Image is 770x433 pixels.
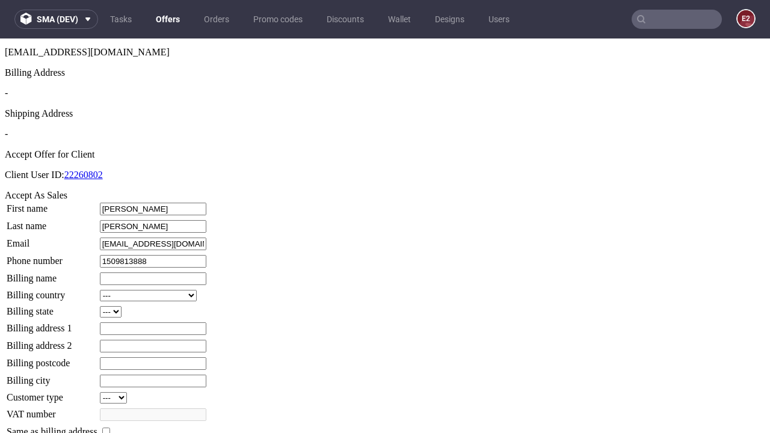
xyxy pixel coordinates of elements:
td: Billing address 1 [6,283,98,297]
a: Users [481,10,517,29]
td: VAT number [6,369,98,383]
a: Orders [197,10,236,29]
div: Shipping Address [5,70,765,81]
a: 22260802 [64,131,103,141]
td: First name [6,164,98,177]
td: Same as billing address [6,387,98,400]
td: Billing city [6,336,98,349]
td: Email [6,198,98,212]
button: sma (dev) [14,10,98,29]
a: Designs [428,10,472,29]
a: Promo codes [246,10,310,29]
td: Customer type [6,353,98,366]
span: - [5,90,8,100]
td: Billing state [6,267,98,280]
td: Phone number [6,216,98,230]
span: [EMAIL_ADDRESS][DOMAIN_NAME] [5,8,170,19]
td: Billing postcode [6,318,98,332]
td: Last name [6,181,98,195]
td: Billing name [6,233,98,247]
a: Tasks [103,10,139,29]
div: Billing Address [5,29,765,40]
a: Wallet [381,10,418,29]
div: Accept Offer for Client [5,111,765,121]
div: Accept As Sales [5,152,765,162]
p: Client User ID: [5,131,765,142]
a: Discounts [319,10,371,29]
figcaption: e2 [738,10,754,27]
span: sma (dev) [37,15,78,23]
td: Billing country [6,251,98,263]
a: Offers [149,10,187,29]
td: Billing address 2 [6,301,98,315]
span: - [5,49,8,60]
